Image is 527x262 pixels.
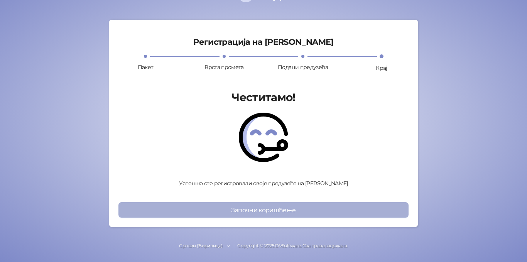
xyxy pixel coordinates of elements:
button: Започни коришћење [118,202,409,218]
div: Пакет [138,63,154,71]
img: Успешна регистрација [239,113,288,162]
div: Врста промета [204,63,244,71]
div: Крај [376,64,387,72]
h2: Регистрација на [PERSON_NAME] [176,35,350,48]
div: Подаци предузећа [278,63,328,71]
div: Српски (Ћирилица) [179,242,222,250]
h1: Честитамо! [118,89,409,106]
p: Успешно сте регистровали своје предузеће на [PERSON_NAME] [118,179,409,188]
